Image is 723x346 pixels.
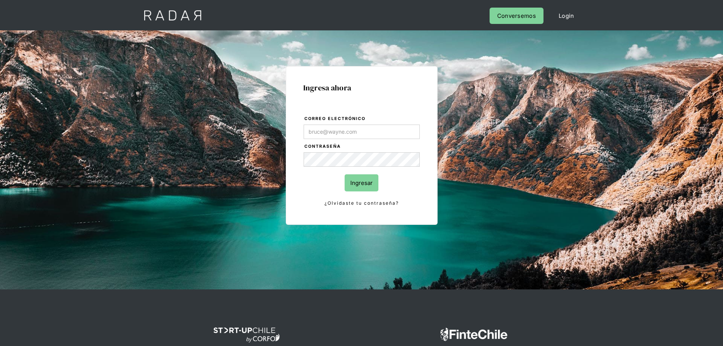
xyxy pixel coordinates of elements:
a: ¿Olvidaste tu contraseña? [304,199,420,207]
a: Conversemos [490,8,543,24]
input: bruce@wayne.com [304,125,420,139]
input: Ingresar [345,174,378,191]
form: Login Form [303,115,420,207]
label: Correo electrónico [304,115,420,123]
h1: Ingresa ahora [303,84,420,92]
label: Contraseña [304,143,420,150]
a: Login [551,8,582,24]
